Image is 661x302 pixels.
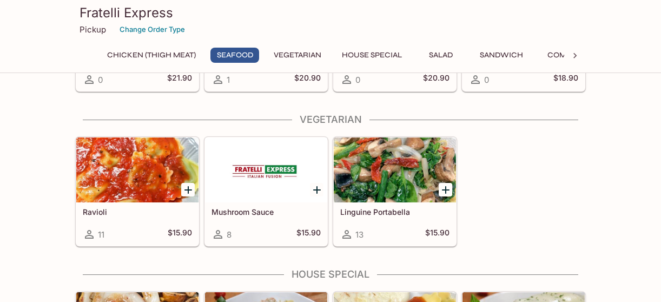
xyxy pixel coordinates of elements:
h5: $20.90 [423,73,450,86]
div: Linguine Portabella [334,137,456,202]
span: 0 [484,75,489,85]
span: 1 [227,75,230,85]
h5: $20.90 [294,73,321,86]
button: Change Order Type [115,21,190,38]
button: Chicken (Thigh Meat) [101,48,202,63]
button: Sandwich [474,48,529,63]
button: House Special [336,48,408,63]
p: Pickup [80,24,106,35]
span: 0 [98,75,103,85]
button: Combo [538,48,586,63]
span: 13 [355,229,363,240]
h4: House Special [75,268,586,280]
h3: Fratelli Express [80,4,581,21]
h5: Mushroom Sauce [211,207,321,216]
button: Salad [417,48,465,63]
h5: $15.90 [425,228,450,241]
button: Add Linguine Portabella [439,183,452,196]
h5: Ravioli [83,207,192,216]
button: Add Mushroom Sauce [310,183,323,196]
h5: $15.90 [296,228,321,241]
span: 8 [227,229,232,240]
h4: Vegetarian [75,114,586,126]
a: Mushroom Sauce8$15.90 [204,137,328,246]
button: Vegetarian [268,48,327,63]
div: Ravioli [76,137,199,202]
button: Add Ravioli [181,183,195,196]
span: 11 [98,229,104,240]
a: Ravioli11$15.90 [76,137,199,246]
h5: $21.90 [167,73,192,86]
a: Linguine Portabella13$15.90 [333,137,457,246]
h5: $18.90 [553,73,578,86]
div: Mushroom Sauce [205,137,327,202]
h5: $15.90 [168,228,192,241]
h5: Linguine Portabella [340,207,450,216]
button: Seafood [210,48,259,63]
span: 0 [355,75,360,85]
